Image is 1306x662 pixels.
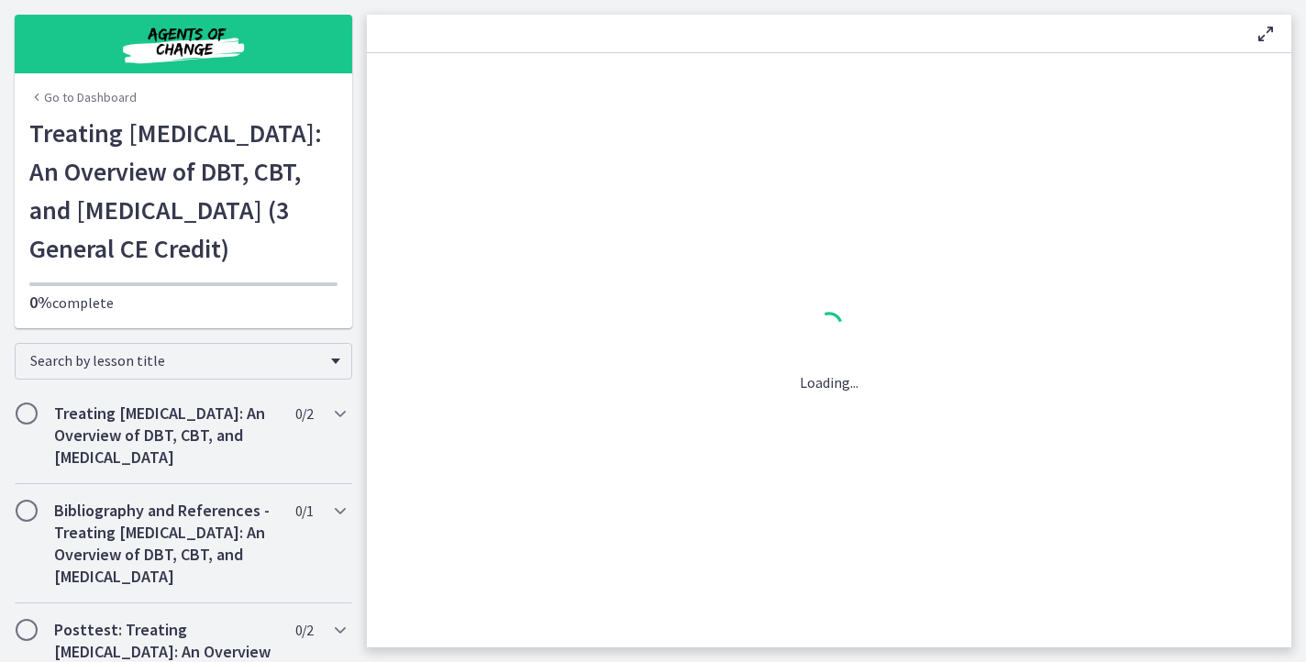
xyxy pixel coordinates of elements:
[29,114,338,268] h1: Treating [MEDICAL_DATA]: An Overview of DBT, CBT, and [MEDICAL_DATA] (3 General CE Credit)
[73,22,293,66] img: Agents of Change
[29,292,338,314] p: complete
[29,292,52,313] span: 0%
[800,307,858,349] div: 1
[800,371,858,393] p: Loading...
[54,500,278,588] h2: Bibliography and References - Treating [MEDICAL_DATA]: An Overview of DBT, CBT, and [MEDICAL_DATA]
[295,403,313,425] span: 0 / 2
[54,403,278,469] h2: Treating [MEDICAL_DATA]: An Overview of DBT, CBT, and [MEDICAL_DATA]
[15,343,352,380] div: Search by lesson title
[295,500,313,522] span: 0 / 1
[29,88,137,106] a: Go to Dashboard
[30,351,322,370] span: Search by lesson title
[295,619,313,641] span: 0 / 2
